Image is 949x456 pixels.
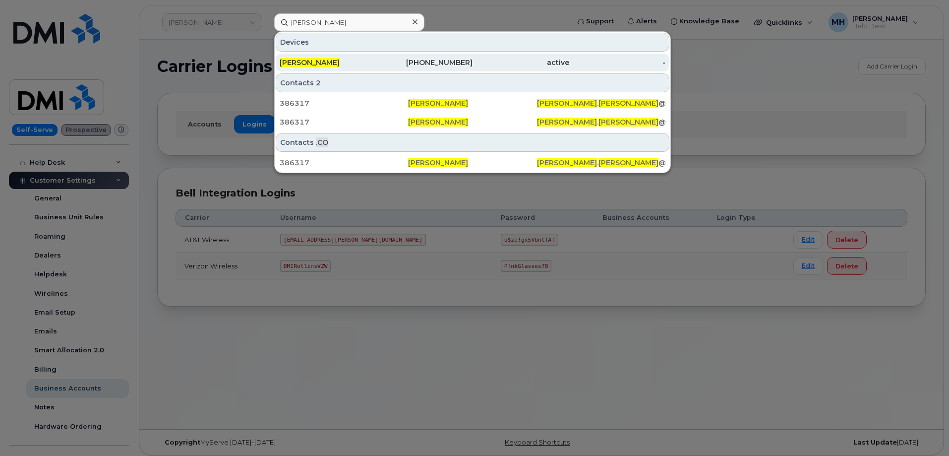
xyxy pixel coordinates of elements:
[537,117,665,127] div: . @[DOMAIN_NAME]
[598,118,658,127] span: [PERSON_NAME]
[408,158,468,167] span: [PERSON_NAME]
[276,94,669,112] a: 386317[PERSON_NAME][PERSON_NAME].[PERSON_NAME]@[DOMAIN_NAME]
[280,58,340,67] span: [PERSON_NAME]
[276,73,669,92] div: Contacts
[537,98,665,108] div: . @[DOMAIN_NAME]
[276,133,669,152] div: Contacts
[537,118,597,127] span: [PERSON_NAME]
[280,98,408,108] div: 386317
[276,33,669,52] div: Devices
[537,158,597,167] span: [PERSON_NAME]
[376,58,473,67] div: [PHONE_NUMBER]
[598,99,658,108] span: [PERSON_NAME]
[408,118,468,127] span: [PERSON_NAME]
[473,58,569,67] div: active
[408,99,468,108] span: [PERSON_NAME]
[316,78,321,88] span: 2
[537,99,597,108] span: [PERSON_NAME]
[316,137,328,147] span: .CO
[276,154,669,172] a: 386317[PERSON_NAME][PERSON_NAME].[PERSON_NAME]@[DOMAIN_NAME]
[276,54,669,71] a: [PERSON_NAME][PHONE_NUMBER]active-
[598,158,658,167] span: [PERSON_NAME]
[280,117,408,127] div: 386317
[280,158,408,168] div: 386317
[569,58,666,67] div: -
[537,158,665,168] div: . @[DOMAIN_NAME]
[276,113,669,131] a: 386317[PERSON_NAME][PERSON_NAME].[PERSON_NAME]@[DOMAIN_NAME]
